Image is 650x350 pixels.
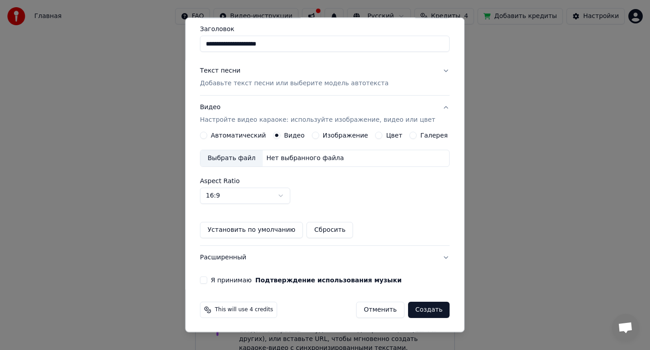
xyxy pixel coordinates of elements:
[307,222,353,238] button: Сбросить
[200,66,241,75] div: Текст песни
[356,302,404,318] button: Отменить
[211,132,266,138] label: Автоматический
[200,222,303,238] button: Установить по умолчанию
[200,246,450,269] button: Расширенный
[200,103,435,124] div: Видео
[215,306,273,313] span: This will use 4 credits
[323,132,368,138] label: Изображение
[263,154,348,163] div: Нет выбранного файла
[421,132,448,138] label: Галерея
[200,96,450,132] button: ВидеоНастройте видео караоке: используйте изображение, видео или цвет
[200,115,435,124] p: Настройте видео караоке: используйте изображение, видео или цвет
[200,79,389,88] p: Добавьте текст песни или выберите модель автотекста
[408,302,450,318] button: Создать
[200,132,450,245] div: ВидеоНастройте видео караоке: используйте изображение, видео или цвет
[284,132,305,138] label: Видео
[200,59,450,95] button: Текст песниДобавьте текст песни или выберите модель автотекста
[200,178,450,184] label: Aspect Ratio
[386,132,403,138] label: Цвет
[255,277,402,283] button: Я принимаю
[211,277,402,283] label: Я принимаю
[200,26,450,32] label: Заголовок
[200,150,263,166] div: Выбрать файл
